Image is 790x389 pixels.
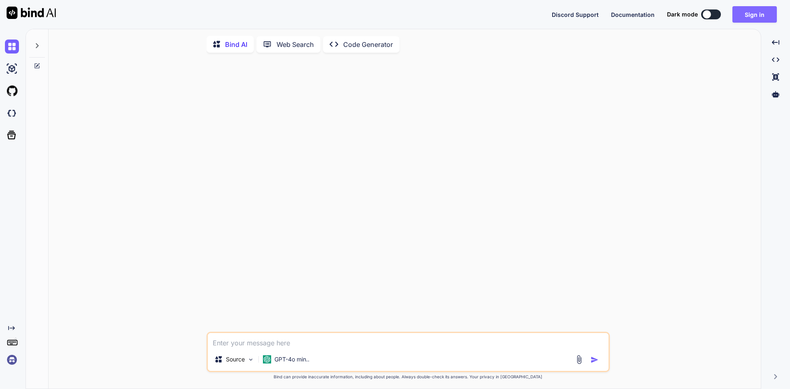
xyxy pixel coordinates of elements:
[274,355,309,363] p: GPT-4o min..
[276,40,314,49] p: Web Search
[667,10,698,19] span: Dark mode
[732,6,777,23] button: Sign in
[5,84,19,98] img: githubLight
[247,356,254,363] img: Pick Models
[552,10,599,19] button: Discord Support
[7,7,56,19] img: Bind AI
[207,374,610,380] p: Bind can provide inaccurate information, including about people. Always double-check its answers....
[611,10,655,19] button: Documentation
[611,11,655,18] span: Documentation
[574,355,584,364] img: attachment
[263,355,271,363] img: GPT-4o mini
[5,62,19,76] img: ai-studio
[552,11,599,18] span: Discord Support
[225,40,247,49] p: Bind AI
[590,356,599,364] img: icon
[343,40,393,49] p: Code Generator
[5,106,19,120] img: darkCloudIdeIcon
[5,353,19,367] img: signin
[5,40,19,54] img: chat
[226,355,245,363] p: Source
